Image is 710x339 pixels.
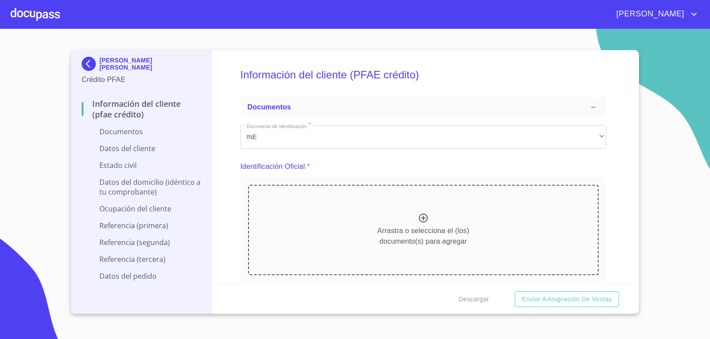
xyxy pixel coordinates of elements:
p: Identificación Oficial [241,161,305,172]
span: Enviar a Asignación de Ventas [522,294,612,305]
div: Documentos [241,97,607,118]
button: account of current user [610,7,699,21]
span: Descargar [459,294,489,305]
p: Documentos [82,127,201,136]
img: Docupass spot blue [82,57,99,71]
p: Referencia (primera) [82,221,201,230]
p: Datos del cliente [82,144,201,153]
h5: Información del cliente (PFAE crédito) [241,57,607,93]
p: Ocupación del Cliente [82,204,201,214]
div: INE [241,125,607,149]
p: Datos del pedido [82,271,201,281]
button: Descargar [455,291,493,308]
span: [PERSON_NAME] [610,7,689,21]
p: Referencia (segunda) [82,238,201,247]
p: Crédito PFAE [82,74,201,85]
div: [PERSON_NAME] [PERSON_NAME] [82,57,201,74]
span: Documentos [248,103,291,111]
p: Estado Civil [82,160,201,170]
button: Enviar a Asignación de Ventas [515,291,619,308]
p: [PERSON_NAME] [PERSON_NAME] [99,57,201,71]
p: Arrastra o selecciona el (los) documento(s) para agregar [377,226,469,247]
p: Información del cliente (PFAE crédito) [82,98,201,120]
p: Datos del domicilio (idéntico a tu comprobante) [82,177,201,197]
p: Referencia (tercera) [82,254,201,264]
